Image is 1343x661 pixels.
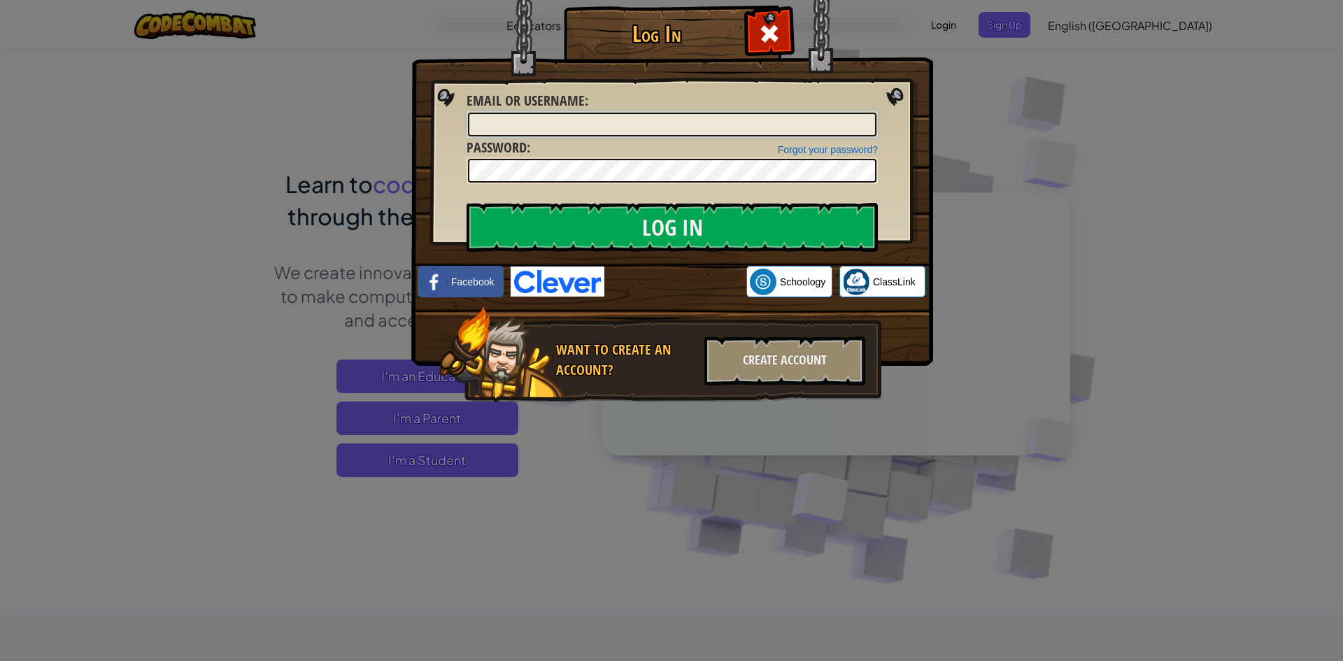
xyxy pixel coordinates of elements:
[843,269,869,295] img: classlink-logo-small.png
[567,22,746,46] h1: Log In
[467,203,878,252] input: Log In
[467,138,530,158] label: :
[467,91,585,110] span: Email or Username
[421,269,448,295] img: facebook_small.png
[750,269,776,295] img: schoology.png
[778,144,878,155] a: Forgot your password?
[467,91,588,111] label: :
[780,275,825,289] span: Schoology
[704,336,865,385] div: Create Account
[604,266,746,297] iframe: Sign in with Google Button
[511,266,604,297] img: clever-logo-blue.png
[556,340,696,380] div: Want to create an account?
[451,275,494,289] span: Facebook
[467,138,527,157] span: Password
[873,275,916,289] span: ClassLink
